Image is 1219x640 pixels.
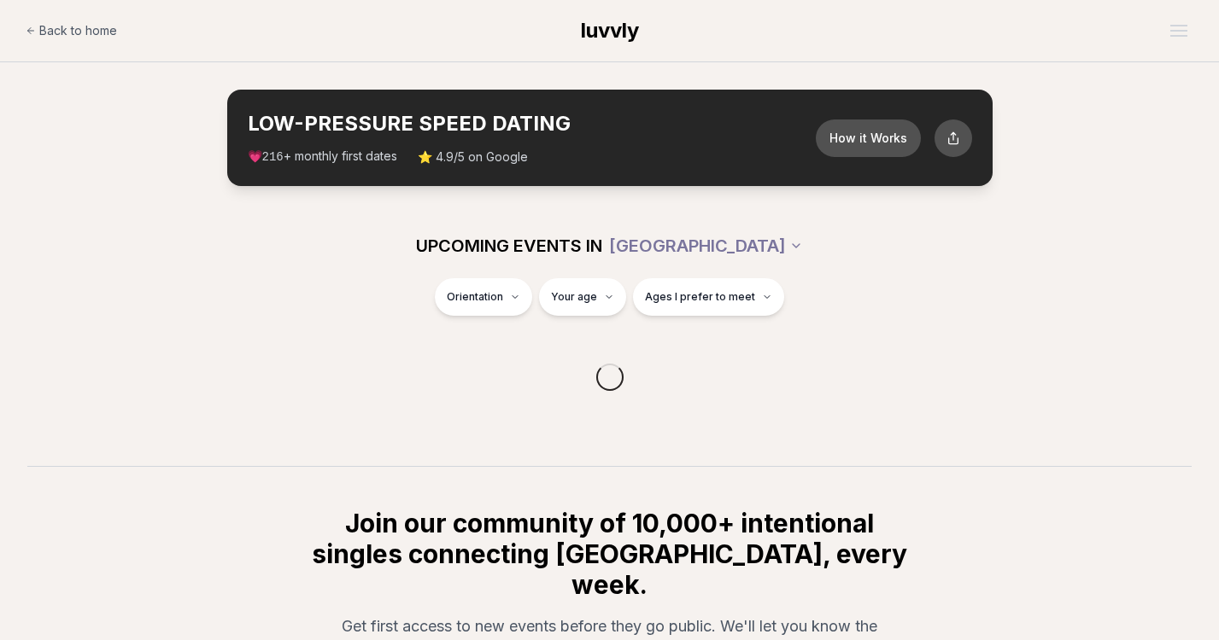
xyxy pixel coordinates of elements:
[816,119,921,157] button: How it Works
[551,290,597,304] span: Your age
[581,18,639,43] span: luvvly
[435,278,532,316] button: Orientation
[26,14,117,48] a: Back to home
[1163,18,1194,44] button: Open menu
[416,234,602,258] span: UPCOMING EVENTS IN
[447,290,503,304] span: Orientation
[418,148,528,166] span: ⭐ 4.9/5 on Google
[633,278,784,316] button: Ages I prefer to meet
[262,150,284,164] span: 216
[39,22,117,39] span: Back to home
[309,508,911,600] h2: Join our community of 10,000+ intentional singles connecting [GEOGRAPHIC_DATA], every week.
[248,110,816,137] h2: LOW-PRESSURE SPEED DATING
[581,17,639,44] a: luvvly
[539,278,626,316] button: Your age
[248,148,397,166] span: 💗 + monthly first dates
[645,290,755,304] span: Ages I prefer to meet
[609,227,803,265] button: [GEOGRAPHIC_DATA]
